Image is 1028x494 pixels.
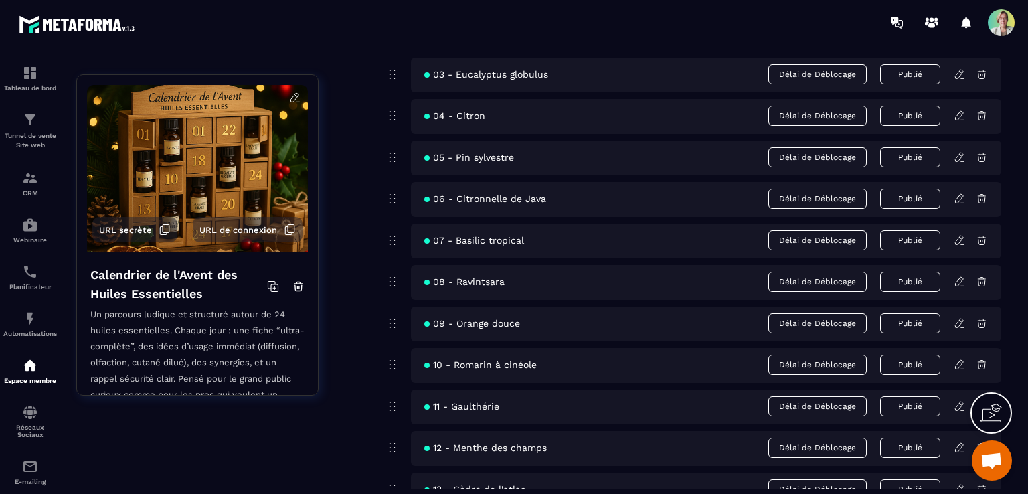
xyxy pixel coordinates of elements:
[880,106,940,126] button: Publié
[3,301,57,347] a: automationsautomationsAutomatisations
[768,438,867,458] span: Délai de Déblocage
[3,377,57,384] p: Espace membre
[90,266,267,303] h4: Calendrier de l'Avent des Huiles Essentielles
[880,64,940,84] button: Publié
[768,189,867,209] span: Délai de Déblocage
[880,230,940,250] button: Publié
[92,217,177,242] button: URL secrète
[3,236,57,244] p: Webinaire
[3,347,57,394] a: automationsautomationsEspace membre
[424,110,485,121] span: 04 - Citron
[199,225,277,235] span: URL de connexion
[424,318,520,329] span: 09 - Orange douce
[22,459,38,475] img: email
[3,394,57,448] a: social-networksocial-networkRéseaux Sociaux
[3,102,57,160] a: formationformationTunnel de vente Site web
[880,396,940,416] button: Publié
[3,254,57,301] a: schedulerschedulerPlanificateur
[768,230,867,250] span: Délai de Déblocage
[424,359,537,370] span: 10 - Romarin à cinéole
[768,64,867,84] span: Délai de Déblocage
[90,307,305,465] p: Un parcours ludique et structuré autour de 24 huiles essentielles. Chaque jour : une fiche “ultra...
[768,313,867,333] span: Délai de Déblocage
[768,106,867,126] span: Délai de Déblocage
[3,55,57,102] a: formationformationTableau de bord
[424,152,514,163] span: 05 - Pin sylvestre
[3,189,57,197] p: CRM
[3,330,57,337] p: Automatisations
[22,112,38,128] img: formation
[3,131,57,150] p: Tunnel de vente Site web
[880,438,940,458] button: Publié
[22,170,38,186] img: formation
[880,189,940,209] button: Publié
[193,217,303,242] button: URL de connexion
[22,404,38,420] img: social-network
[768,396,867,416] span: Délai de Déblocage
[424,235,524,246] span: 07 - Basilic tropical
[3,84,57,92] p: Tableau de bord
[22,65,38,81] img: formation
[768,355,867,375] span: Délai de Déblocage
[22,311,38,327] img: automations
[424,442,547,453] span: 12 - Menthe des champs
[880,313,940,333] button: Publié
[880,272,940,292] button: Publié
[19,12,139,37] img: logo
[424,401,499,412] span: 11 - Gaulthérie
[22,357,38,374] img: automations
[880,355,940,375] button: Publié
[87,85,308,252] img: background
[424,69,548,80] span: 03 - Eucalyptus globulus
[424,276,505,287] span: 08 - Ravintsara
[768,272,867,292] span: Délai de Déblocage
[3,207,57,254] a: automationsautomationsWebinaire
[768,147,867,167] span: Délai de Déblocage
[3,478,57,485] p: E-mailing
[3,283,57,291] p: Planificateur
[3,160,57,207] a: formationformationCRM
[22,264,38,280] img: scheduler
[424,193,546,204] span: 06 - Citronnelle de Java
[3,424,57,438] p: Réseaux Sociaux
[22,217,38,233] img: automations
[972,440,1012,481] div: Ouvrir le chat
[99,225,152,235] span: URL secrète
[880,147,940,167] button: Publié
